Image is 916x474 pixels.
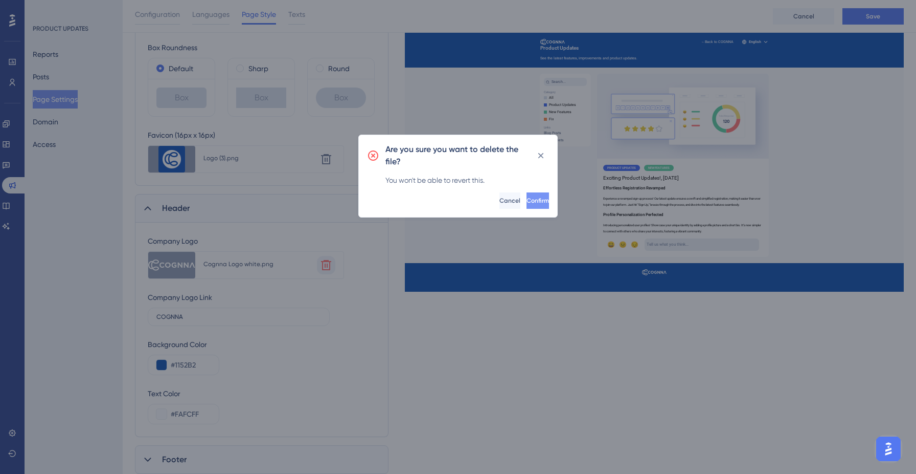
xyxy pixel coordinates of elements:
div: You won't be able to revert this. [385,174,549,186]
span: Confirm [526,197,549,205]
span: Cancel [499,197,520,205]
iframe: UserGuiding AI Assistant Launcher [873,434,904,464]
h2: Are you sure you want to delete the file? [385,143,533,168]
